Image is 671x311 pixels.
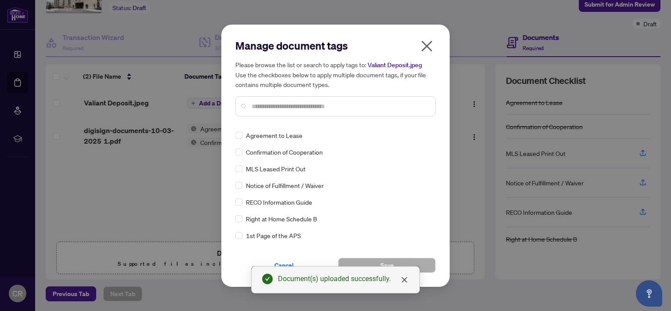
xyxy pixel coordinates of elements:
[235,258,333,273] button: Cancel
[636,280,662,307] button: Open asap
[246,147,323,157] span: Confirmation of Cooperation
[420,39,434,53] span: close
[246,130,303,140] span: Agreement to Lease
[235,60,436,89] h5: Please browse the list or search to apply tags to: Use the checkboxes below to apply multiple doc...
[246,214,317,224] span: Right at Home Schedule B
[246,181,324,190] span: Notice of Fulfillment / Waiver
[235,39,436,53] h2: Manage document tags
[246,197,312,207] span: RECO Information Guide
[338,258,436,273] button: Save
[401,276,408,283] span: close
[246,231,301,240] span: 1st Page of the APS
[262,274,273,284] span: check-circle
[368,61,422,69] span: Valiant Deposit.jpeg
[246,164,306,174] span: MLS Leased Print Out
[274,258,294,272] span: Cancel
[400,275,409,285] a: Close
[278,274,409,284] div: Document(s) uploaded successfully.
